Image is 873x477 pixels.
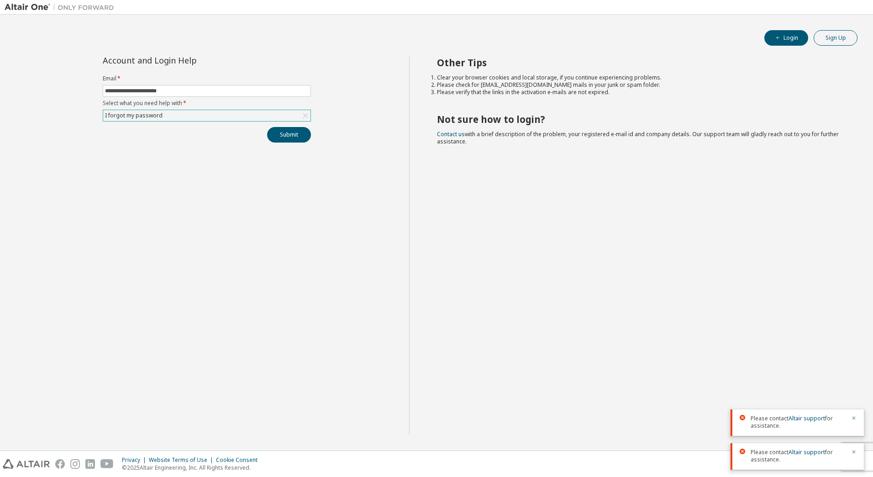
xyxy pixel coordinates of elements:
[70,459,80,469] img: instagram.svg
[122,464,263,472] p: © 2025 Altair Engineering, Inc. All Rights Reserved.
[437,57,841,69] h2: Other Tips
[437,81,841,89] li: Please check for [EMAIL_ADDRESS][DOMAIN_NAME] mails in your junk or spam folder.
[789,448,825,456] a: Altair support
[437,89,841,96] li: Please verify that the links in the activation e-mails are not expired.
[789,414,825,422] a: Altair support
[5,3,119,12] img: Altair One
[85,459,95,469] img: linkedin.svg
[104,111,164,121] div: I forgot my password
[122,456,149,464] div: Privacy
[764,30,808,46] button: Login
[216,456,263,464] div: Cookie Consent
[814,30,857,46] button: Sign Up
[437,113,841,125] h2: Not sure how to login?
[437,130,465,138] a: Contact us
[55,459,65,469] img: facebook.svg
[437,130,839,145] span: with a brief description of the problem, your registered e-mail id and company details. Our suppo...
[149,456,216,464] div: Website Terms of Use
[3,459,50,469] img: altair_logo.svg
[100,459,114,469] img: youtube.svg
[103,110,310,121] div: I forgot my password
[103,75,311,82] label: Email
[103,100,311,107] label: Select what you need help with
[437,74,841,81] li: Clear your browser cookies and local storage, if you continue experiencing problems.
[103,57,269,64] div: Account and Login Help
[267,127,311,143] button: Submit
[751,449,846,463] span: Please contact for assistance.
[751,415,846,429] span: Please contact for assistance.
